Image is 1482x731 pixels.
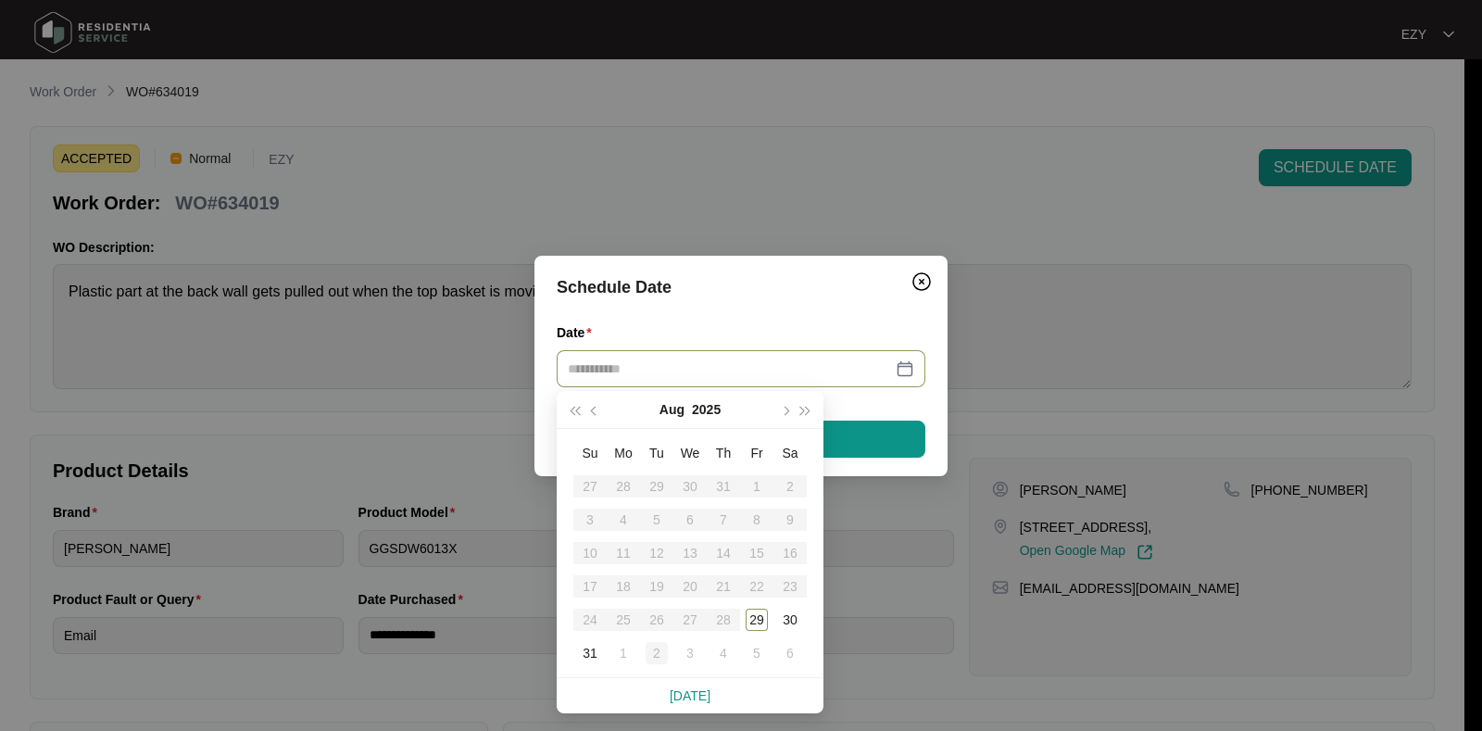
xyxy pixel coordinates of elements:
[568,359,892,379] input: Date
[673,636,707,670] td: 2025-09-03
[773,636,807,670] td: 2025-09-06
[579,642,601,664] div: 31
[640,436,673,470] th: Tu
[740,636,773,670] td: 2025-09-05
[607,436,640,470] th: Mo
[707,636,740,670] td: 2025-09-04
[692,391,721,428] button: 2025
[911,271,933,293] img: closeCircle
[712,642,735,664] div: 4
[640,636,673,670] td: 2025-09-02
[779,642,801,664] div: 6
[670,688,710,703] a: [DATE]
[907,267,936,296] button: Close
[746,609,768,631] div: 29
[646,642,668,664] div: 2
[740,436,773,470] th: Fr
[740,603,773,636] td: 2025-08-29
[557,323,599,342] label: Date
[679,642,701,664] div: 3
[773,436,807,470] th: Sa
[573,636,607,670] td: 2025-08-31
[573,436,607,470] th: Su
[673,436,707,470] th: We
[557,274,925,300] div: Schedule Date
[746,642,768,664] div: 5
[779,609,801,631] div: 30
[607,636,640,670] td: 2025-09-01
[707,436,740,470] th: Th
[773,603,807,636] td: 2025-08-30
[612,642,634,664] div: 1
[659,391,684,428] button: Aug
